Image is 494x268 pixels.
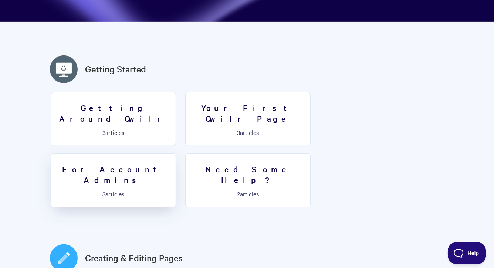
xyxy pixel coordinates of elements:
[55,129,171,136] p: articles
[185,153,311,207] a: Need Some Help? 2articles
[190,102,306,123] h3: Your First Qwilr Page
[237,190,240,198] span: 2
[85,62,146,76] a: Getting Started
[190,190,306,197] p: articles
[51,92,176,146] a: Getting Around Qwilr 3articles
[448,242,487,264] iframe: Toggle Customer Support
[55,190,171,197] p: articles
[237,128,240,136] span: 3
[102,190,105,198] span: 3
[102,128,105,136] span: 3
[190,129,306,136] p: articles
[85,251,183,265] a: Creating & Editing Pages
[55,102,171,123] h3: Getting Around Qwilr
[51,153,176,207] a: For Account Admins 3articles
[185,92,311,146] a: Your First Qwilr Page 3articles
[190,164,306,185] h3: Need Some Help?
[55,164,171,185] h3: For Account Admins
